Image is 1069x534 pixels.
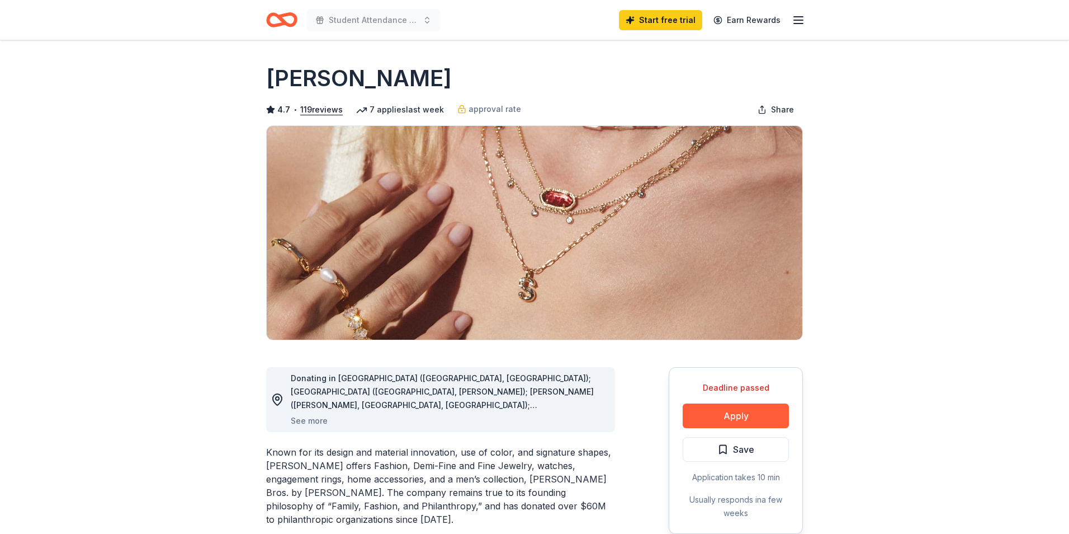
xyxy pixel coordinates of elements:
div: Usually responds in a few weeks [683,493,789,520]
a: Home [266,7,297,33]
button: Save [683,437,789,462]
span: Save [733,442,754,457]
div: Known for its design and material innovation, use of color, and signature shapes, [PERSON_NAME] o... [266,446,615,526]
div: 7 applies last week [356,103,444,116]
span: Student Attendance Incentive Program [329,13,418,27]
img: Image for Kendra Scott [267,126,802,340]
button: See more [291,414,328,428]
a: Earn Rewards [707,10,787,30]
button: Share [749,99,803,121]
span: approval rate [469,102,521,116]
a: Start free trial [619,10,702,30]
span: • [294,105,297,114]
span: Share [771,103,794,116]
button: 119reviews [300,103,343,116]
div: Deadline passed [683,381,789,395]
h1: [PERSON_NAME] [266,63,452,94]
button: Student Attendance Incentive Program [306,9,441,31]
a: approval rate [457,102,521,116]
div: Application takes 10 min [683,471,789,484]
button: Apply [683,404,789,428]
span: 4.7 [277,103,290,116]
